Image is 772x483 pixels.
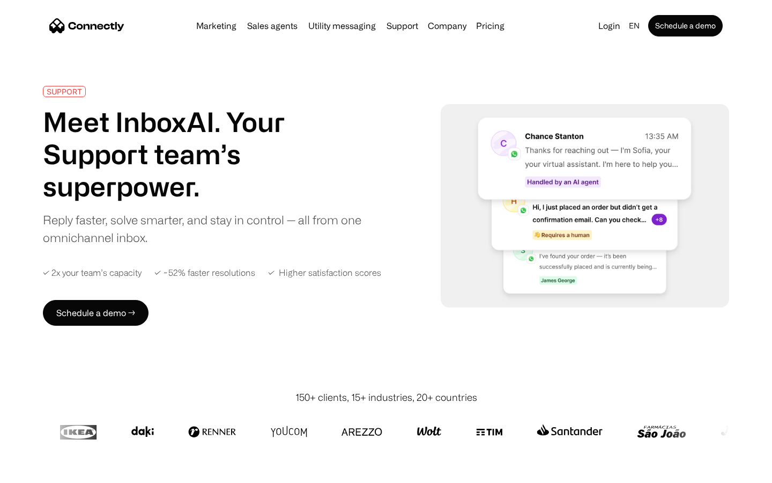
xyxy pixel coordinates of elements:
[43,300,149,326] a: Schedule a demo →
[295,390,477,405] div: 150+ clients, 15+ industries, 20+ countries
[243,21,302,30] a: Sales agents
[43,106,369,202] h1: Meet InboxAI. Your Support team’s superpower.
[382,21,422,30] a: Support
[428,18,466,33] div: Company
[154,268,255,278] div: ✓ ~52% faster resolutions
[629,18,640,33] div: en
[472,21,509,30] a: Pricing
[43,211,369,246] div: Reply faster, solve smarter, and stay in control — all from one omnichannel inbox.
[192,21,241,30] a: Marketing
[304,21,380,30] a: Utility messaging
[43,268,142,278] div: ✓ 2x your team’s capacity
[648,15,723,36] a: Schedule a demo
[594,18,625,33] a: Login
[47,87,82,96] div: SUPPORT
[268,268,381,278] div: ✓ Higher satisfaction scores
